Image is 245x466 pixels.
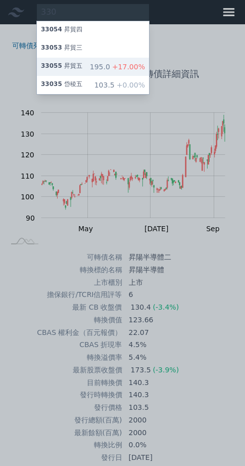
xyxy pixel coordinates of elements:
[115,81,145,89] span: +0.00%
[37,21,149,39] a: 33054昇貿四
[41,80,82,90] div: 岱稜五
[41,62,62,69] span: 33055
[41,80,62,88] span: 33035
[41,44,62,51] span: 33053
[90,62,145,72] div: 195.0
[41,26,62,33] span: 33054
[41,25,82,35] div: 昇貿四
[94,80,145,90] div: 103.5
[37,39,149,58] a: 33053昇貿三
[37,58,149,76] a: 33055昇貿五 195.0+17.00%
[37,76,149,94] a: 33035岱稜五 103.5+0.00%
[110,63,145,71] span: +17.00%
[41,62,82,72] div: 昇貿五
[41,44,82,54] div: 昇貿三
